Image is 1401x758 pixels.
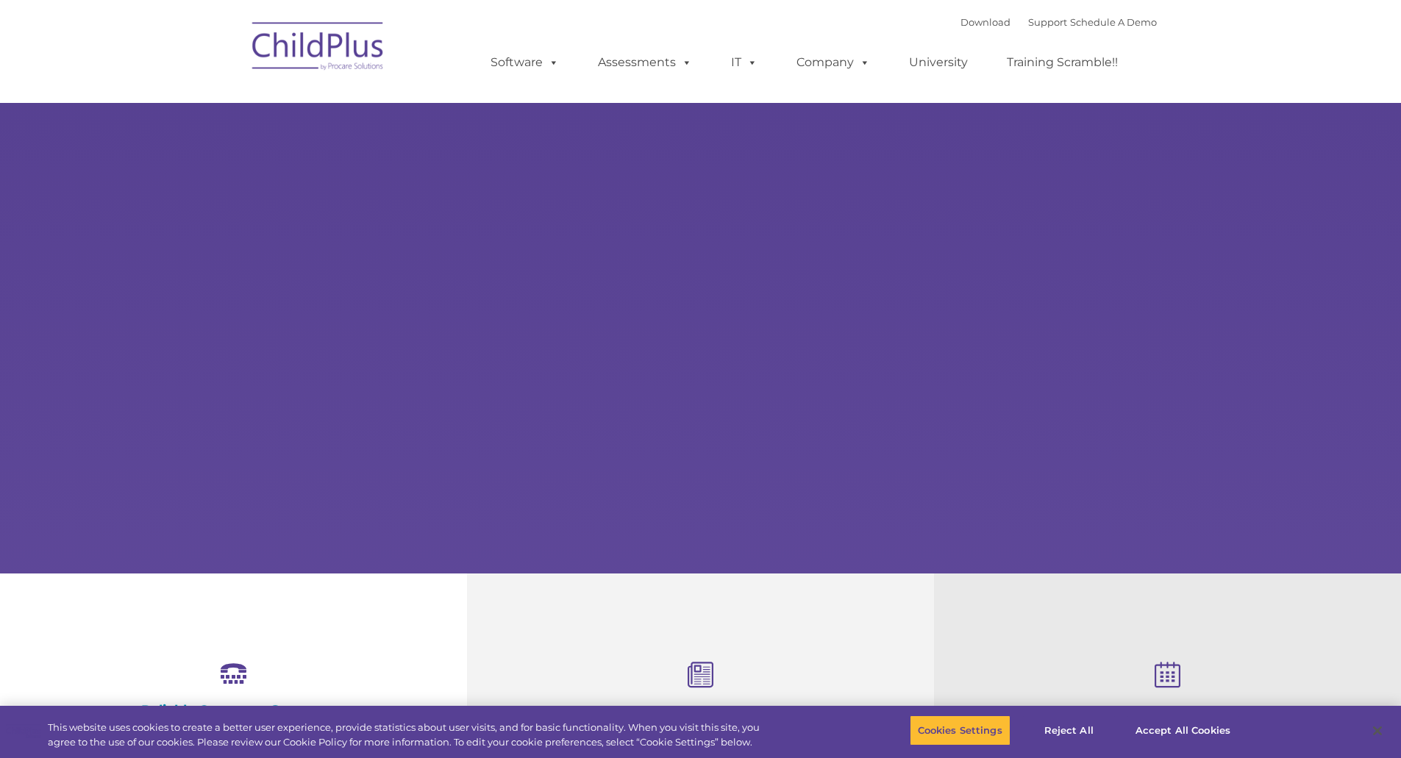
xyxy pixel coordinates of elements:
a: Software [476,48,574,77]
a: Training Scramble!! [992,48,1133,77]
a: Assessments [583,48,707,77]
h4: Child Development Assessments in ChildPlus [541,704,860,721]
font: | [960,16,1157,28]
a: Download [960,16,1010,28]
button: Close [1361,715,1394,747]
a: University [894,48,983,77]
h4: Free Regional Meetings [1008,704,1327,721]
button: Cookies Settings [910,715,1010,746]
a: Company [782,48,885,77]
button: Reject All [1023,715,1115,746]
h4: Reliable Customer Support [74,702,393,718]
a: Support [1028,16,1067,28]
img: ChildPlus by Procare Solutions [245,12,392,85]
a: Schedule A Demo [1070,16,1157,28]
div: This website uses cookies to create a better user experience, provide statistics about user visit... [48,721,771,749]
a: IT [716,48,772,77]
button: Accept All Cookies [1127,715,1238,746]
